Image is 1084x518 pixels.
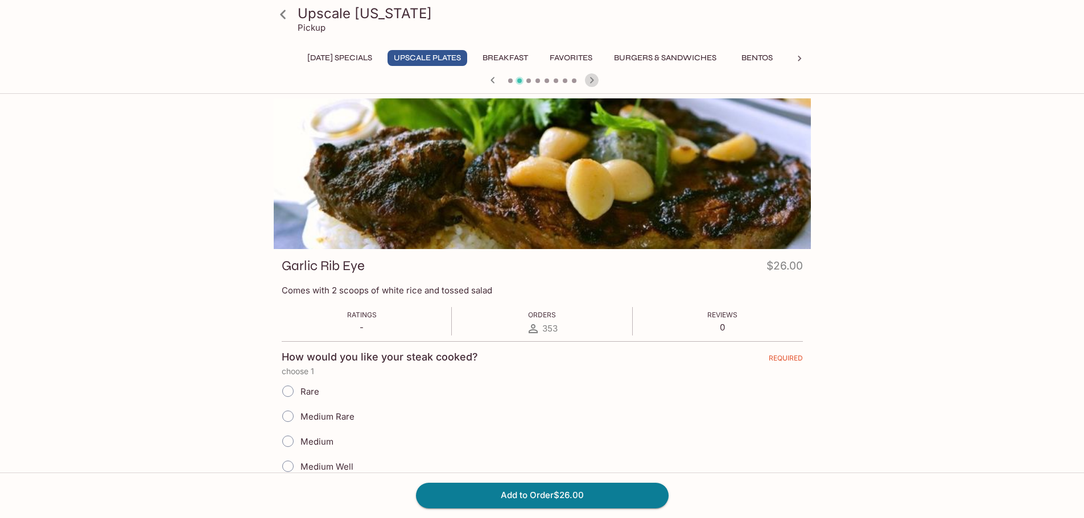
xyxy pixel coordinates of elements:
span: Ratings [347,310,377,319]
p: Pickup [298,22,325,33]
p: 0 [707,322,737,333]
h3: Garlic Rib Eye [282,257,365,275]
button: Add to Order$26.00 [416,483,669,508]
h4: How would you like your steak cooked? [282,351,478,363]
button: Burgers & Sandwiches [608,50,723,66]
span: Medium Well [300,461,353,472]
div: Garlic Rib Eye [274,98,811,249]
h3: Upscale [US_STATE] [298,5,806,22]
p: Comes with 2 scoops of white rice and tossed salad [282,285,803,296]
span: Reviews [707,310,737,319]
span: Medium [300,436,333,447]
button: Bentos [732,50,783,66]
span: REQUIRED [769,354,803,367]
button: [DATE] Specials [301,50,378,66]
p: - [347,322,377,333]
button: UPSCALE Plates [388,50,467,66]
span: Orders [528,310,556,319]
button: Favorites [543,50,599,66]
button: Breakfast [476,50,534,66]
p: choose 1 [282,367,803,376]
span: Medium Rare [300,411,355,422]
span: Rare [300,386,319,397]
h4: $26.00 [766,257,803,279]
span: 353 [542,323,558,334]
